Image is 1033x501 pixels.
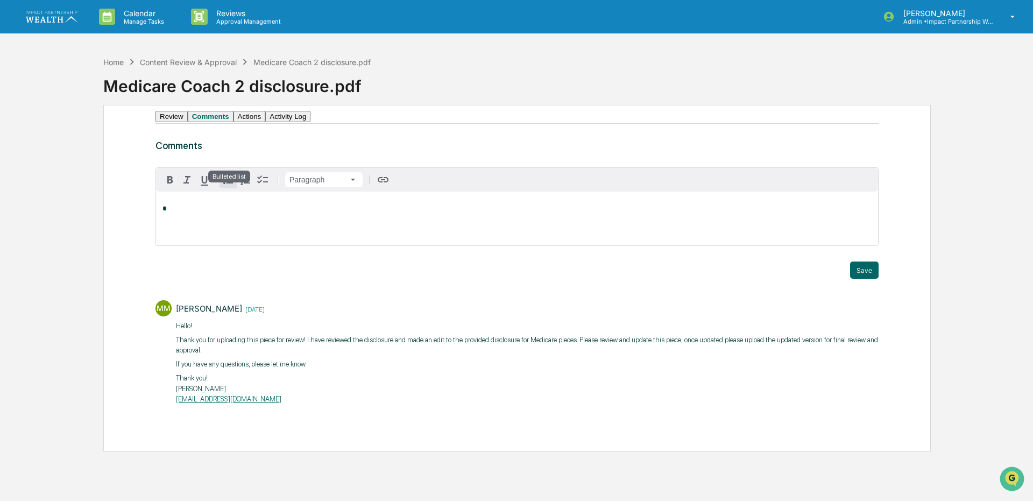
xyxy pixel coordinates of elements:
p: Manage Tasks [115,18,169,25]
div: Medicare Coach 2 disclosure.pdf [103,68,1033,96]
p: Reviews [208,9,286,18]
input: Clear [28,49,178,60]
p: If you have any questions, please let me know. [176,359,879,370]
span: Pylon [107,182,130,190]
p: Calendar [115,9,169,18]
button: Underline [196,171,213,188]
h3: Comments [155,140,879,151]
button: Block type [285,172,363,187]
div: Home [103,58,124,67]
img: 1746055101610-c473b297-6a78-478c-a979-82029cc54cd1 [11,82,30,102]
button: Comments [188,111,234,122]
span: Data Lookup [22,156,68,167]
p: Thank you! [PERSON_NAME] [176,373,879,405]
button: Activity Log [265,111,310,122]
div: 🗄️ [78,137,87,145]
div: Bulleted list [208,171,250,182]
p: [PERSON_NAME] [895,9,995,18]
button: Start new chat [183,86,196,98]
button: Attach files [394,178,402,182]
div: Start new chat [37,82,176,93]
p: ​Hello! [176,321,879,331]
p: Approval Management [208,18,286,25]
div: We're available if you need us! [37,93,136,102]
a: [EMAIL_ADDRESS][DOMAIN_NAME] [176,395,281,403]
button: Save [850,262,879,279]
div: MM [155,300,172,316]
div: 🖐️ [11,137,19,145]
img: logo [26,11,77,22]
div: 🔎 [11,157,19,166]
span: Preclearance [22,136,69,146]
time: Wednesday, August 20, 2025 at 11:52:05 AM [242,304,265,313]
p: Admin • Impact Partnership Wealth [895,18,995,25]
a: 🔎Data Lookup [6,152,72,171]
div: Content Review & Approval [140,58,237,67]
button: Italic [179,171,196,188]
button: Review [155,111,188,122]
button: Bold [161,171,179,188]
a: 🖐️Preclearance [6,131,74,151]
div: secondary tabs example [155,111,879,122]
div: [PERSON_NAME] [176,304,242,314]
p: How can we help? [11,23,196,40]
span: Attestations [89,136,133,146]
p: Thank you for uploading this piece for review! I have reviewed the disclosure and made an edit to... [176,335,879,356]
iframe: Open customer support [999,465,1028,495]
a: 🗄️Attestations [74,131,138,151]
a: Powered byPylon [76,182,130,190]
button: Actions [234,111,266,122]
div: Medicare Coach 2 disclosure.pdf [253,58,371,67]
